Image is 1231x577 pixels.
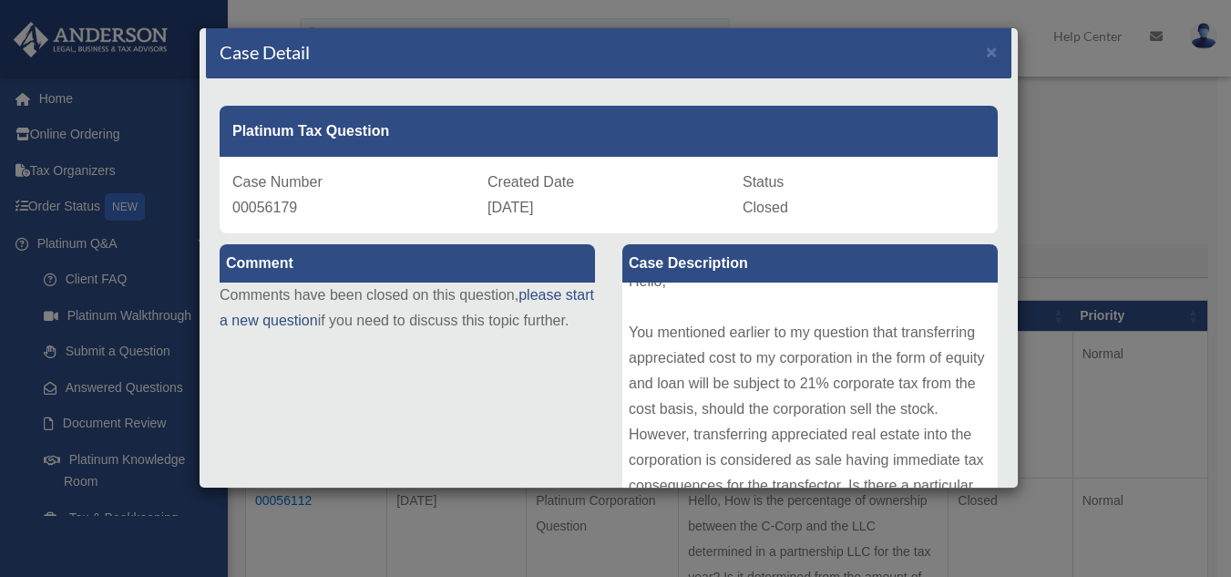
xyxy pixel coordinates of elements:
[487,174,574,190] span: Created Date
[622,244,998,283] label: Case Description
[220,39,310,65] h4: Case Detail
[622,283,998,556] div: Hello, You mentioned earlier to my question that transferring appreciated cost to my corporation ...
[232,200,297,215] span: 00056179
[220,283,595,334] p: Comments have been closed on this question, if you need to discuss this topic further.
[220,106,998,157] div: Platinum Tax Question
[743,174,784,190] span: Status
[220,244,595,283] label: Comment
[743,200,788,215] span: Closed
[232,174,323,190] span: Case Number
[986,42,998,61] button: Close
[220,287,594,328] a: please start a new question
[986,41,998,62] span: ×
[487,200,533,215] span: [DATE]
